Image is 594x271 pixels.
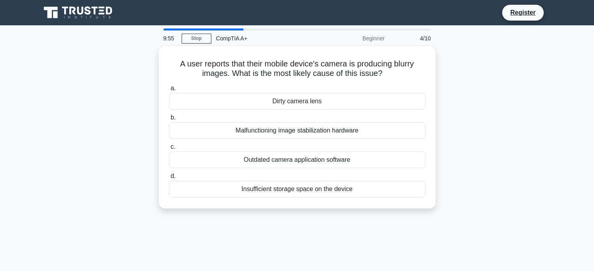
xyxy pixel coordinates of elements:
a: Register [505,8,540,17]
span: d. [171,172,176,179]
div: Insufficient storage space on the device [169,181,425,197]
div: CompTIA A+ [211,30,320,46]
span: b. [171,114,176,121]
span: c. [171,143,175,150]
div: Outdated camera application software [169,152,425,168]
div: 4/10 [389,30,436,46]
h5: A user reports that their mobile device's camera is producing blurry images. What is the most lik... [168,59,426,79]
div: Dirty camera lens [169,93,425,110]
div: Malfunctioning image stabilization hardware [169,122,425,139]
span: a. [171,85,176,91]
div: 9:55 [159,30,182,46]
div: Beginner [320,30,389,46]
a: Stop [182,34,211,44]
